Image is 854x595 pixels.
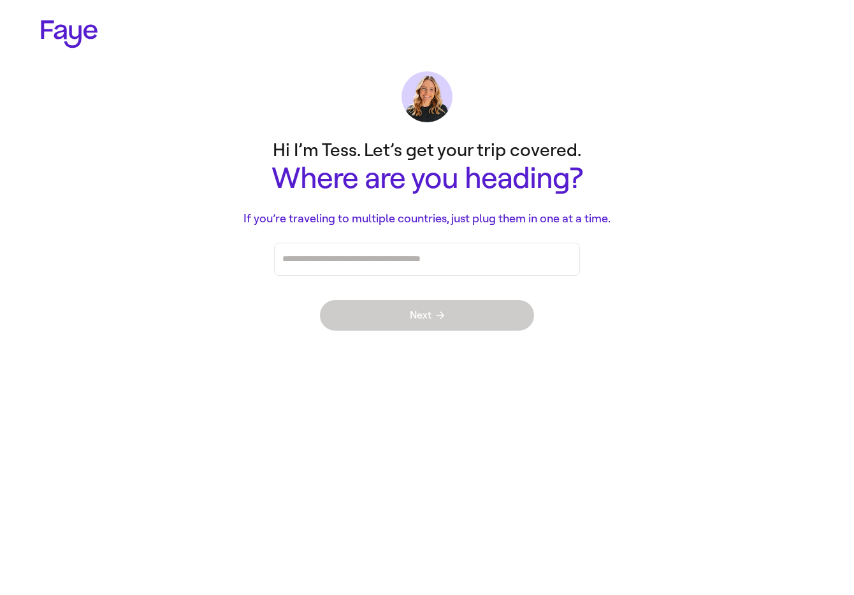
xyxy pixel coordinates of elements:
h1: Where are you heading? [172,162,682,195]
div: Press enter after you type each destination [282,243,572,275]
p: Hi I’m Tess. Let’s get your trip covered. [172,138,682,162]
button: Next [320,300,534,331]
p: If you’re traveling to multiple countries, just plug them in one at a time. [172,210,682,227]
span: Next [410,310,444,320]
